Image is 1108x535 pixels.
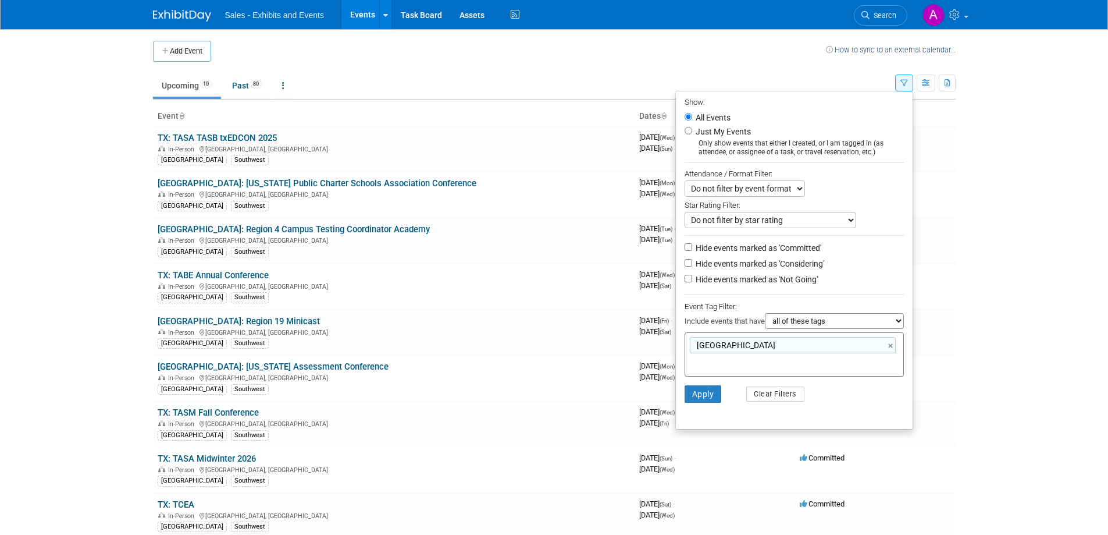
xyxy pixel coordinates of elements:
a: Sort by Event Name [179,111,184,121]
label: Just My Events [693,126,751,137]
a: TX: TASA Midwinter 2026 [158,453,256,464]
span: Sales - Exhibits and Events [225,10,324,20]
span: (Mon) [660,363,675,370]
span: [GEOGRAPHIC_DATA] [694,339,775,351]
img: In-Person Event [158,512,165,518]
div: Only show events that either I created, or I am tagged in (as attendee, or assignee of a task, or... [685,139,904,157]
img: In-Person Event [158,466,165,472]
span: Committed [800,453,845,462]
span: In-Person [168,237,198,245]
span: [DATE] [639,178,678,187]
span: In-Person [168,512,198,520]
span: (Tue) [660,226,672,232]
span: [DATE] [639,408,678,416]
div: [GEOGRAPHIC_DATA], [GEOGRAPHIC_DATA] [158,419,630,428]
div: [GEOGRAPHIC_DATA] [158,201,227,211]
div: [GEOGRAPHIC_DATA], [GEOGRAPHIC_DATA] [158,189,630,199]
span: (Fri) [660,420,669,427]
div: Southwest [231,476,269,486]
span: (Sat) [660,329,671,335]
span: (Wed) [660,512,675,519]
div: [GEOGRAPHIC_DATA] [158,522,227,532]
span: (Wed) [660,134,675,141]
a: [GEOGRAPHIC_DATA]: [US_STATE] Assessment Conference [158,362,389,372]
img: Alianna Ortu [922,4,945,26]
label: Hide events marked as 'Not Going' [693,274,818,285]
div: [GEOGRAPHIC_DATA], [GEOGRAPHIC_DATA] [158,373,630,382]
span: (Wed) [660,409,675,416]
span: (Mon) [660,180,675,186]
div: Show: [685,94,904,109]
span: [DATE] [639,144,672,153]
div: [GEOGRAPHIC_DATA] [158,155,227,165]
a: TX: TASM Fall Conference [158,408,259,418]
span: - [673,499,675,508]
span: Search [870,11,896,20]
button: Apply [685,385,722,403]
span: [DATE] [639,281,671,290]
div: [GEOGRAPHIC_DATA] [158,384,227,395]
span: [DATE] [639,499,675,508]
img: In-Person Event [158,191,165,197]
span: (Wed) [660,191,675,197]
span: In-Person [168,374,198,382]
span: [DATE] [639,270,678,279]
div: Star Rating Filter: [685,197,904,212]
div: [GEOGRAPHIC_DATA], [GEOGRAPHIC_DATA] [158,144,630,153]
span: Committed [800,499,845,508]
div: [GEOGRAPHIC_DATA], [GEOGRAPHIC_DATA] [158,235,630,245]
div: [GEOGRAPHIC_DATA] [158,430,227,441]
img: In-Person Event [158,374,165,380]
span: [DATE] [639,316,672,325]
img: In-Person Event [158,146,165,151]
span: (Wed) [660,466,675,473]
span: In-Person [168,420,198,428]
span: In-Person [168,146,198,153]
div: [GEOGRAPHIC_DATA], [GEOGRAPHIC_DATA] [158,465,630,474]
div: Southwest [231,338,269,349]
div: Southwest [231,522,269,532]
img: ExhibitDay [153,10,211,22]
div: [GEOGRAPHIC_DATA], [GEOGRAPHIC_DATA] [158,511,630,520]
div: [GEOGRAPHIC_DATA], [GEOGRAPHIC_DATA] [158,281,630,290]
a: TX: TCEA [158,499,194,510]
label: Hide events marked as 'Committed' [693,242,821,254]
span: (Wed) [660,374,675,381]
span: [DATE] [639,235,672,244]
img: In-Person Event [158,283,165,289]
a: Past80 [223,75,271,97]
a: Search [854,5,907,26]
span: 80 [250,80,262,88]
span: [DATE] [639,327,671,336]
div: Southwest [231,292,269,303]
a: How to sync to an external calendar... [826,45,956,54]
div: [GEOGRAPHIC_DATA] [158,338,227,349]
span: (Sun) [660,146,672,152]
a: Sort by Start Date [661,111,667,121]
div: Southwest [231,430,269,441]
div: Southwest [231,201,269,211]
div: Southwest [231,155,269,165]
div: Southwest [231,384,269,395]
div: Southwest [231,247,269,257]
div: Include events that have [685,313,904,332]
span: In-Person [168,466,198,474]
a: × [888,339,896,353]
span: [DATE] [639,224,676,233]
span: - [674,453,676,462]
a: [GEOGRAPHIC_DATA]: [US_STATE] Public Charter Schools Association Conference [158,178,476,189]
span: [DATE] [639,511,675,519]
span: (Sat) [660,283,671,289]
a: TX: TABE Annual Conference [158,270,269,281]
span: (Fri) [660,318,669,324]
button: Clear Filters [746,387,804,402]
div: [GEOGRAPHIC_DATA] [158,476,227,486]
button: Add Event [153,41,211,62]
span: - [674,224,676,233]
div: Event Tag Filter: [685,300,904,313]
th: Event [153,107,635,126]
label: All Events [693,114,731,122]
span: In-Person [168,191,198,199]
img: In-Person Event [158,237,165,243]
span: 10 [199,80,212,88]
